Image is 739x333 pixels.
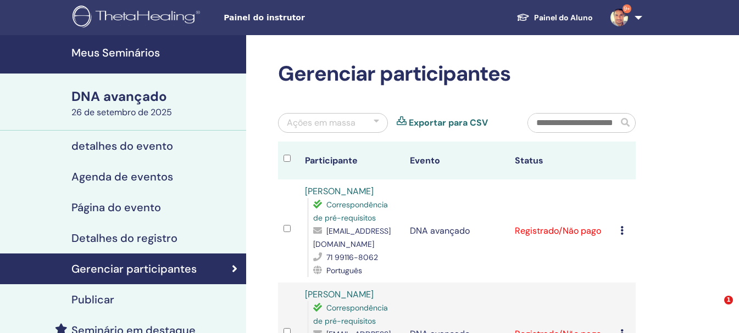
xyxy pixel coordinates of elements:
[726,296,731,303] font: 1
[326,252,378,262] font: 71 99116-8062
[534,13,593,22] font: Painel do Aluno
[287,117,355,128] font: Ações em massa
[516,13,530,22] img: graduation-cap-white.svg
[410,225,470,236] font: DNA avançado
[313,226,391,249] font: [EMAIL_ADDRESS][DOMAIN_NAME]
[313,200,388,223] font: Correspondência de pré-requisitos
[409,117,488,128] font: Exportar para CSV
[278,60,510,87] font: Gerenciar participantes
[305,185,374,197] a: [PERSON_NAME]
[610,9,628,26] img: default.jpg
[71,200,161,215] font: Página do evento
[326,266,362,275] font: Português
[508,7,602,28] a: Painel do Aluno
[313,303,388,326] font: Correspondência de pré-requisitos
[702,296,728,322] iframe: Chat ao vivo do Intercom
[65,87,246,119] a: DNA avançado26 de setembro de 2025
[71,170,173,184] font: Agenda de eventos
[224,13,305,22] font: Painel do instrutor
[515,155,543,166] font: Status
[71,231,177,245] font: Detalhes do registro
[305,155,358,166] font: Participante
[71,106,172,118] font: 26 de setembro de 2025
[410,155,440,166] font: Evento
[305,289,374,300] a: [PERSON_NAME]
[71,292,114,307] font: Publicar
[624,5,630,12] font: 9+
[71,88,167,105] font: DNA avançado
[71,46,160,60] font: Meus Seminários
[71,262,197,276] font: Gerenciar participantes
[71,139,173,153] font: detalhes do evento
[73,5,204,30] img: logo.png
[409,116,488,129] a: Exportar para CSV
